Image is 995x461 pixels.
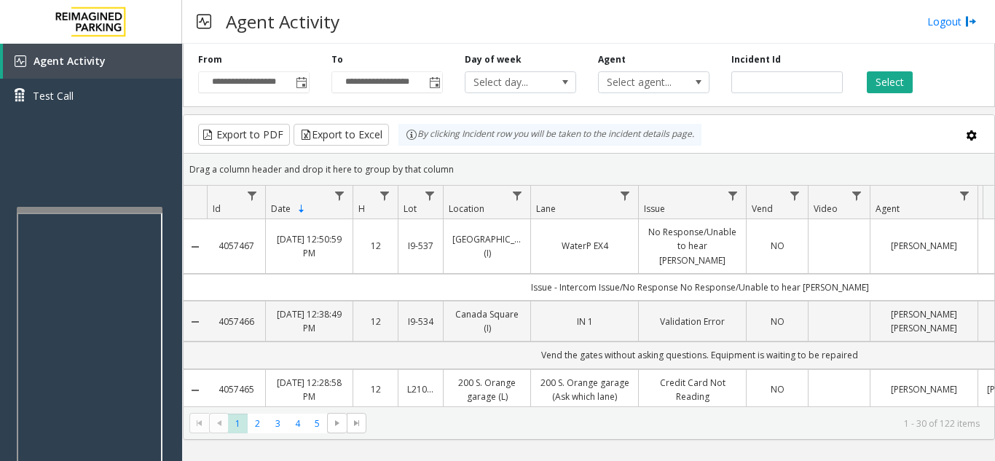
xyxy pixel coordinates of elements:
[307,414,327,433] span: Page 5
[452,307,522,335] a: Canada Square (I)
[293,72,309,92] span: Toggle popup
[362,239,389,253] a: 12
[248,414,267,433] span: Page 2
[648,376,737,403] a: Credit Card Not Reading
[294,124,389,146] button: Export to Excel
[362,315,389,328] a: 12
[184,186,994,406] div: Data table
[184,157,994,182] div: Drag a column header and drop it here to group by that column
[847,186,867,205] a: Video Filter Menu
[731,53,781,66] label: Incident Id
[644,202,665,215] span: Issue
[375,417,980,430] kendo-pager-info: 1 - 30 of 122 items
[407,239,434,253] a: I9-537
[275,376,344,403] a: [DATE] 12:28:58 PM
[184,241,207,253] a: Collapse Details
[540,376,629,403] a: 200 S. Orange garage (Ask which lane)
[184,316,207,328] a: Collapse Details
[184,385,207,396] a: Collapse Details
[375,186,395,205] a: H Filter Menu
[362,382,389,396] a: 12
[3,44,182,79] a: Agent Activity
[648,225,737,267] a: No Response/Unable to hear [PERSON_NAME]
[15,55,26,67] img: 'icon'
[752,202,773,215] span: Vend
[771,315,784,328] span: NO
[216,239,256,253] a: 4057467
[449,202,484,215] span: Location
[785,186,805,205] a: Vend Filter Menu
[271,202,291,215] span: Date
[771,383,784,395] span: NO
[598,53,626,66] label: Agent
[268,414,288,433] span: Page 3
[876,202,900,215] span: Agent
[407,382,434,396] a: L21086700
[216,315,256,328] a: 4057466
[420,186,440,205] a: Lot Filter Menu
[358,202,365,215] span: H
[33,88,74,103] span: Test Call
[288,414,307,433] span: Page 4
[331,53,343,66] label: To
[404,202,417,215] span: Lot
[755,239,799,253] a: NO
[426,72,442,92] span: Toggle popup
[198,53,222,66] label: From
[879,239,969,253] a: [PERSON_NAME]
[243,186,262,205] a: Id Filter Menu
[616,186,635,205] a: Lane Filter Menu
[540,315,629,328] a: IN 1
[452,232,522,260] a: [GEOGRAPHIC_DATA] (I)
[198,124,290,146] button: Export to PDF
[879,307,969,335] a: [PERSON_NAME] [PERSON_NAME]
[755,382,799,396] a: NO
[296,203,307,215] span: Sortable
[465,72,554,92] span: Select day...
[197,4,211,39] img: pageIcon
[219,4,347,39] h3: Agent Activity
[599,72,687,92] span: Select agent...
[540,239,629,253] a: WaterP EX4
[536,202,556,215] span: Lane
[216,382,256,396] a: 4057465
[755,315,799,328] a: NO
[867,71,913,93] button: Select
[965,14,977,29] img: logout
[955,186,975,205] a: Agent Filter Menu
[406,129,417,141] img: infoIcon.svg
[723,186,743,205] a: Issue Filter Menu
[331,417,343,429] span: Go to the next page
[228,414,248,433] span: Page 1
[508,186,527,205] a: Location Filter Menu
[452,376,522,403] a: 200 S. Orange garage (L)
[34,54,106,68] span: Agent Activity
[771,240,784,252] span: NO
[407,315,434,328] a: I9-534
[465,53,522,66] label: Day of week
[814,202,838,215] span: Video
[648,315,737,328] a: Validation Error
[927,14,977,29] a: Logout
[398,124,701,146] div: By clicking Incident row you will be taken to the incident details page.
[351,417,363,429] span: Go to the last page
[330,186,350,205] a: Date Filter Menu
[275,307,344,335] a: [DATE] 12:38:49 PM
[327,413,347,433] span: Go to the next page
[879,382,969,396] a: [PERSON_NAME]
[347,413,366,433] span: Go to the last page
[213,202,221,215] span: Id
[275,232,344,260] a: [DATE] 12:50:59 PM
